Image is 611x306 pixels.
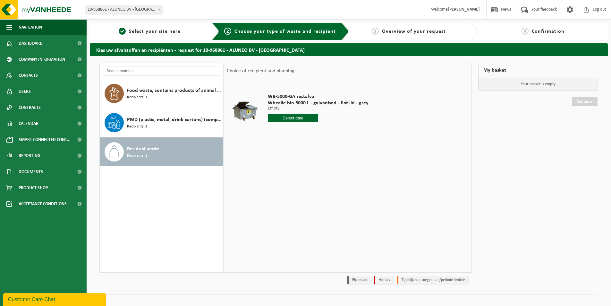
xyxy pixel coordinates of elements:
[19,35,43,51] span: Dashboard
[19,196,67,212] span: Acceptance conditions
[85,5,163,14] span: 10-968861 - ALUNEO BV - HUIZINGEN
[347,276,370,284] li: Fixed day
[478,63,598,78] div: My basket
[127,94,147,101] span: Recipients: 1
[382,29,446,34] span: Overview of your request
[479,78,598,90] p: Your basket is empty
[572,97,598,106] a: Continue
[224,63,298,79] div: Choice of recipient and planning
[19,148,40,164] span: Reporting
[127,87,221,94] span: Food waste, contains products of animal origin, unwrapped, category 3
[372,28,379,35] span: 3
[532,29,564,34] span: Confirmation
[19,100,41,116] span: Contracts
[268,100,369,106] span: Wheelie bin 5000 L - galvanised - flat lid - grey
[119,28,126,35] span: 1
[397,276,469,284] li: Tijdelijk niet toegestaan/période limitée
[129,29,181,34] span: Select your site here
[19,83,31,100] span: Users
[127,145,159,153] span: Residual waste
[127,124,147,130] span: Recipients: 1
[100,79,223,108] button: Food waste, contains products of animal origin, unwrapped, category 3 Recipients: 1
[100,137,223,166] button: Residual waste Recipients: 1
[268,93,369,100] span: WB-5000-GA restafval
[374,276,394,284] li: Holiday
[19,67,38,83] span: Contacts
[268,114,318,122] input: Select date
[224,28,231,35] span: 2
[234,29,336,34] span: Choose your type of waste and recipient
[448,7,480,12] strong: [PERSON_NAME]
[103,66,220,76] input: Search material
[90,43,608,56] h2: Kies uw afvalstoffen en recipiënten - request for 10-968861 - ALUNEO BV - [GEOGRAPHIC_DATA]
[19,116,38,132] span: Calendar
[268,106,369,111] p: Empty
[127,153,147,159] span: Recipients: 1
[522,28,529,35] span: 4
[100,108,223,137] button: PMD (plastic, metal, drink cartons) (companies) Recipients: 1
[19,51,65,67] span: Company information
[19,180,48,196] span: Product Shop
[127,116,221,124] span: PMD (plastic, metal, drink cartons) (companies)
[19,132,71,148] span: Smart connected cont...
[3,292,107,306] iframe: chat widget
[19,164,43,180] span: Documents
[19,19,42,35] span: Navigation
[93,28,207,35] a: 1Select your site here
